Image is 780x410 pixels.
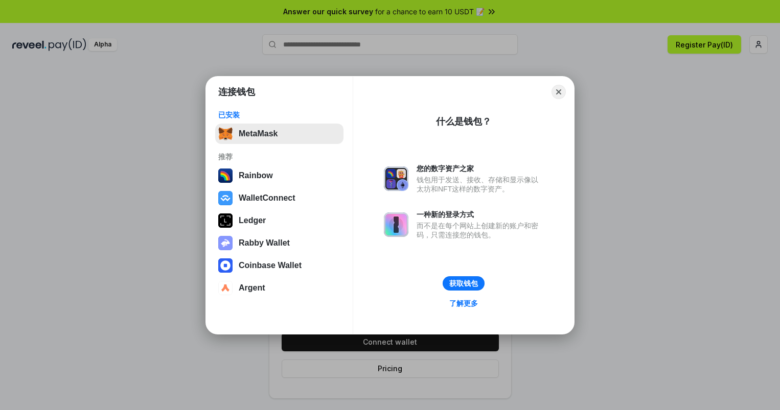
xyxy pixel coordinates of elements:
div: 推荐 [218,152,340,161]
div: 一种新的登录方式 [417,210,543,219]
button: Coinbase Wallet [215,255,343,276]
img: svg+xml,%3Csvg%20width%3D%22120%22%20height%3D%22120%22%20viewBox%3D%220%200%20120%20120%22%20fil... [218,168,233,183]
button: Close [552,85,566,99]
img: svg+xml,%3Csvg%20xmlns%3D%22http%3A%2F%2Fwww.w3.org%2F2000%2Fsvg%22%20width%3D%2228%22%20height%3... [218,213,233,228]
div: MetaMask [239,129,278,138]
button: WalletConnect [215,188,343,208]
button: Rabby Wallet [215,233,343,253]
div: 什么是钱包？ [436,115,491,128]
img: svg+xml,%3Csvg%20width%3D%2228%22%20height%3D%2228%22%20viewBox%3D%220%200%2028%2028%22%20fill%3D... [218,258,233,273]
div: Rabby Wallet [239,238,290,248]
img: svg+xml,%3Csvg%20xmlns%3D%22http%3A%2F%2Fwww.w3.org%2F2000%2Fsvg%22%20fill%3D%22none%22%20viewBox... [384,166,408,191]
div: Ledger [239,216,266,225]
div: WalletConnect [239,194,295,203]
button: Ledger [215,210,343,231]
button: 获取钱包 [443,276,485,291]
button: Rainbow [215,165,343,186]
img: svg+xml,%3Csvg%20xmlns%3D%22http%3A%2F%2Fwww.w3.org%2F2000%2Fsvg%22%20fill%3D%22none%22%20viewBox... [384,212,408,237]
img: svg+xml,%3Csvg%20fill%3D%22none%22%20height%3D%2233%22%20viewBox%3D%220%200%2035%2033%22%20width%... [218,127,233,141]
img: svg+xml,%3Csvg%20width%3D%2228%22%20height%3D%2228%22%20viewBox%3D%220%200%2028%2028%22%20fill%3D... [218,281,233,295]
div: Rainbow [239,171,273,180]
div: Argent [239,283,265,293]
button: MetaMask [215,124,343,144]
img: svg+xml,%3Csvg%20xmlns%3D%22http%3A%2F%2Fwww.w3.org%2F2000%2Fsvg%22%20fill%3D%22none%22%20viewBox... [218,236,233,250]
div: Coinbase Wallet [239,261,302,270]
div: 钱包用于发送、接收、存储和显示像以太坊和NFT这样的数字资产。 [417,175,543,194]
img: svg+xml,%3Csvg%20width%3D%2228%22%20height%3D%2228%22%20viewBox%3D%220%200%2028%2028%22%20fill%3D... [218,191,233,205]
div: 了解更多 [449,299,478,308]
button: Argent [215,278,343,298]
h1: 连接钱包 [218,86,255,98]
div: 您的数字资产之家 [417,164,543,173]
div: 获取钱包 [449,279,478,288]
div: 而不是在每个网站上创建新的账户和密码，只需连接您的钱包。 [417,221,543,239]
div: 已安装 [218,110,340,119]
a: 了解更多 [443,297,484,310]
